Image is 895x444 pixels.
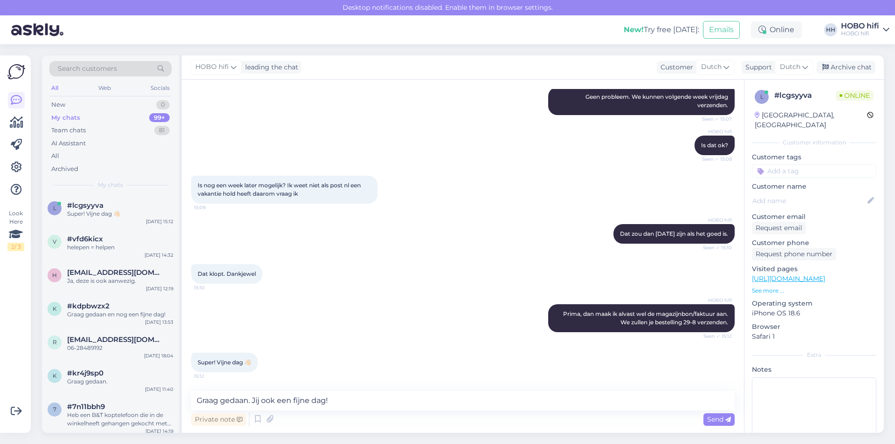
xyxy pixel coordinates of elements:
[755,110,867,130] div: [GEOGRAPHIC_DATA], [GEOGRAPHIC_DATA]
[191,413,246,426] div: Private note
[697,217,732,224] span: HOBO hifi
[51,113,80,123] div: My chats
[707,415,731,424] span: Send
[67,310,173,319] div: Graag gedaan en nog een fijne dag!
[752,248,836,260] div: Request phone number
[752,182,876,191] p: Customer name
[149,82,172,94] div: Socials
[817,61,875,74] div: Archive chat
[67,335,164,344] span: reiniergerritsen@hotmail.com
[752,351,876,359] div: Extra
[191,391,735,410] textarea: Graag gedaan. Jij ook een fijne dag!
[841,30,879,37] div: HOBO hifi
[51,139,86,148] div: AI Assistant
[145,428,173,435] div: [DATE] 14:19
[53,406,56,413] span: 7
[67,243,173,252] div: helepen = helpen
[145,386,173,393] div: [DATE] 11:40
[752,164,876,178] input: Add a tag
[67,403,105,411] span: #7n11bbh9
[752,365,876,375] p: Notes
[752,274,825,283] a: [URL][DOMAIN_NAME]
[780,62,800,72] span: Dutch
[657,62,693,72] div: Customer
[752,287,876,295] p: See more ...
[67,411,173,428] div: Heb een B&T koptelefoon die in de winkelheeft gehangen gekocht met oplaadkabel. Echter geen adapt...
[752,212,876,222] p: Customer email
[194,373,229,380] span: 15:12
[53,372,57,379] span: k
[194,284,229,291] span: 15:10
[98,181,123,189] span: My chats
[156,100,170,109] div: 0
[51,126,86,135] div: Team chats
[145,319,173,326] div: [DATE] 13:53
[752,264,876,274] p: Visited pages
[752,332,876,342] p: Safari 1
[198,270,256,277] span: Dat klopt. Dankjewel
[841,22,879,30] div: HOBO hifi
[51,164,78,174] div: Archived
[194,204,229,211] span: 15:09
[67,210,173,218] div: Super! Vijne dag 👋🏻
[841,22,889,37] a: HOBO hifiHOBO hifi
[154,126,170,135] div: 81
[7,209,24,251] div: Look Here
[751,21,802,38] div: Online
[752,238,876,248] p: Customer phone
[52,272,57,279] span: h
[752,308,876,318] p: iPhone OS 18.6
[146,285,173,292] div: [DATE] 12:19
[198,182,362,197] span: Is nog een week later mogelijk? Ik weet niet als post nl een vakantie hold heeft daarom vraag ik
[697,333,732,340] span: Seen ✓ 15:12
[144,352,173,359] div: [DATE] 18:04
[774,90,836,101] div: # lcgsyyva
[67,369,103,377] span: #kr4j9sp0
[67,235,103,243] span: #vfd6kicx
[53,305,57,312] span: k
[742,62,772,72] div: Support
[67,377,173,386] div: Graag gedaan.
[620,230,728,237] span: Dat zou dan [DATE] zijn als het goed is.
[195,62,229,72] span: HOBO hifi
[701,62,722,72] span: Dutch
[697,297,732,304] span: HOBO hifi
[67,344,173,352] div: 06-28489192
[752,322,876,332] p: Browser
[824,23,837,36] div: HH
[697,116,732,123] span: Seen ✓ 15:07
[585,93,730,109] span: Geen probleem. We kunnen volgende week vrijdag verzenden.
[752,299,876,308] p: Operating system
[697,156,732,163] span: Seen ✓ 15:08
[697,128,732,135] span: HOBO hifi
[697,244,732,251] span: Seen ✓ 15:10
[53,205,56,212] span: l
[752,138,876,147] div: Customer information
[51,151,59,161] div: All
[624,25,644,34] b: New!
[53,238,56,245] span: v
[67,277,173,285] div: Ja, deze is ook aanwezig.
[146,218,173,225] div: [DATE] 15:12
[241,62,298,72] div: leading the chat
[49,82,60,94] div: All
[624,24,699,35] div: Try free [DATE]:
[67,201,103,210] span: #lcgsyyva
[752,152,876,162] p: Customer tags
[760,93,764,100] span: l
[58,64,117,74] span: Search customers
[96,82,113,94] div: Web
[145,252,173,259] div: [DATE] 14:32
[198,359,251,366] span: Super! Vijne dag 👋🏻
[53,339,57,346] span: r
[701,142,728,149] span: Is dat ok?
[752,196,866,206] input: Add name
[67,302,110,310] span: #kdpbwzx2
[7,243,24,251] div: 2 / 3
[51,100,65,109] div: New
[7,63,25,81] img: Askly Logo
[563,310,730,326] span: Prima, dan maak ik alvast wel de magazijnbon/faktuur aan. We zullen je bestelling 29-8 verzenden.
[149,113,170,123] div: 99+
[67,268,164,277] span: hooipaard12345@gmail.com
[836,90,874,101] span: Online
